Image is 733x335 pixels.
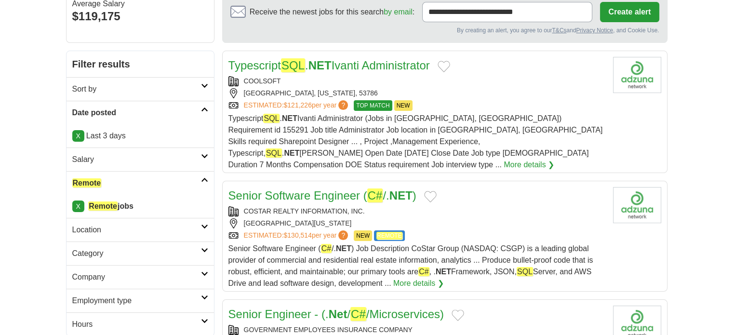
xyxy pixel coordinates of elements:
[228,188,416,202] a: Senior Software Engineer (C#/.NET)
[384,8,413,16] a: by email
[72,8,208,25] div: $119,175
[228,307,444,321] a: Senior Engineer - (.Net/C#/Microservices)
[336,244,351,253] strong: NET
[436,268,451,276] strong: NET
[72,107,201,119] h2: Date posted
[438,61,450,72] button: Add to favorite jobs
[67,171,214,195] a: Remote
[228,114,603,169] span: Typescript . Ivanti Administrator (Jobs in [GEOGRAPHIC_DATA], [GEOGRAPHIC_DATA]) Requirement id 1...
[517,267,533,276] em: SQL
[72,178,102,188] em: Remote
[576,27,613,34] a: Privacy Notice
[230,26,659,35] div: By creating an alert, you agree to our and , and Cookie Use.
[67,101,214,124] a: Date posted
[228,218,605,228] div: [GEOGRAPHIC_DATA][US_STATE]
[250,6,414,18] span: Receive the newest jobs for this search :
[354,100,392,111] span: TOP MATCH
[263,114,280,123] em: SQL
[613,187,661,223] img: Company logo
[72,154,201,165] h2: Salary
[283,231,311,239] span: $130,514
[228,58,430,72] a: TypescriptSQL.NETIvanti Administrator
[321,244,332,253] em: C#
[228,206,605,216] div: COSTAR REALTY INFORMATION, INC.
[418,267,429,276] em: C#
[88,201,118,211] em: Remote
[354,230,372,241] span: NEW
[72,271,201,283] h2: Company
[452,309,464,321] button: Add to favorite jobs
[424,191,437,202] button: Add to favorite jobs
[67,77,214,101] a: Sort by
[72,224,201,236] h2: Location
[394,100,413,111] span: NEW
[393,278,444,289] a: More details ❯
[266,148,282,158] em: SQL
[72,295,201,307] h2: Employment type
[376,232,402,240] em: REMOTE
[350,307,366,321] em: C#
[72,83,201,95] h2: Sort by
[228,76,605,86] div: COOLSOFT
[88,201,133,211] strong: jobs
[228,325,605,335] div: GOVERNMENT EMPLOYEES INSURANCE COMPANY
[284,149,299,157] strong: NET
[329,308,347,321] strong: Net
[67,241,214,265] a: Category
[552,27,566,34] a: T&Cs
[308,59,332,72] strong: NET
[281,58,305,72] em: SQL
[282,114,297,122] strong: NET
[504,159,554,171] a: More details ❯
[600,2,659,22] button: Create alert
[613,57,661,93] img: Company logo
[67,51,214,77] h2: Filter results
[67,147,214,171] a: Salary
[283,101,311,109] span: $121,226
[67,218,214,241] a: Location
[244,100,350,111] a: ESTIMATED:$121,226per year?
[367,188,383,202] em: C#
[244,230,350,241] a: ESTIMATED:$130,514per year?
[389,189,413,202] strong: NET
[338,100,348,110] span: ?
[72,130,208,142] p: Last 3 days
[72,130,84,142] a: X
[72,319,201,330] h2: Hours
[228,88,605,98] div: [GEOGRAPHIC_DATA], [US_STATE], 53786
[72,248,201,259] h2: Category
[67,265,214,289] a: Company
[67,289,214,312] a: Employment type
[338,230,348,240] span: ?
[72,201,84,212] a: X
